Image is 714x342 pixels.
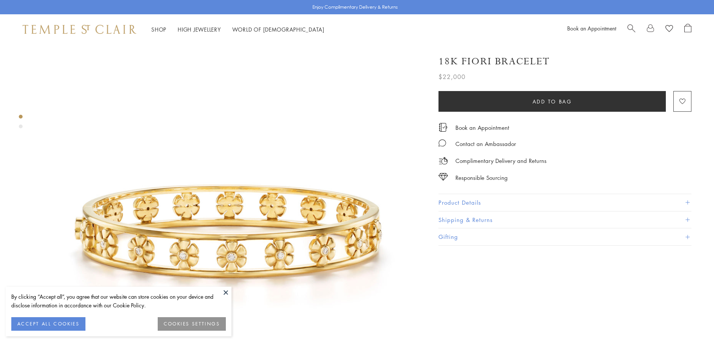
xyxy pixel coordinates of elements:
[438,194,691,211] button: Product Details
[19,113,23,134] div: Product gallery navigation
[23,25,136,34] img: Temple St. Clair
[455,139,516,149] div: Contact an Ambassador
[676,307,706,334] iframe: Gorgias live chat messenger
[438,211,691,228] button: Shipping & Returns
[438,173,448,181] img: icon_sourcing.svg
[455,123,509,132] a: Book an Appointment
[151,26,166,33] a: ShopShop
[438,55,550,68] h1: 18K Fiori Bracelet
[158,317,226,331] button: COOKIES SETTINGS
[438,228,691,245] button: Gifting
[567,24,616,32] a: Book an Appointment
[438,72,466,82] span: $22,000
[312,3,398,11] p: Enjoy Complimentary Delivery & Returns
[455,173,508,182] div: Responsible Sourcing
[684,24,691,35] a: Open Shopping Bag
[438,123,448,132] img: icon_appointment.svg
[438,91,666,112] button: Add to bag
[232,26,324,33] a: World of [DEMOGRAPHIC_DATA]World of [DEMOGRAPHIC_DATA]
[178,26,221,33] a: High JewelleryHigh Jewellery
[151,25,324,34] nav: Main navigation
[665,24,673,35] a: View Wishlist
[11,292,226,310] div: By clicking “Accept all”, you agree that our website can store cookies on your device and disclos...
[627,24,635,35] a: Search
[533,97,572,106] span: Add to bag
[438,156,448,166] img: icon_delivery.svg
[11,317,85,331] button: ACCEPT ALL COOKIES
[455,156,547,166] p: Complimentary Delivery and Returns
[438,139,446,147] img: MessageIcon-01_2.svg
